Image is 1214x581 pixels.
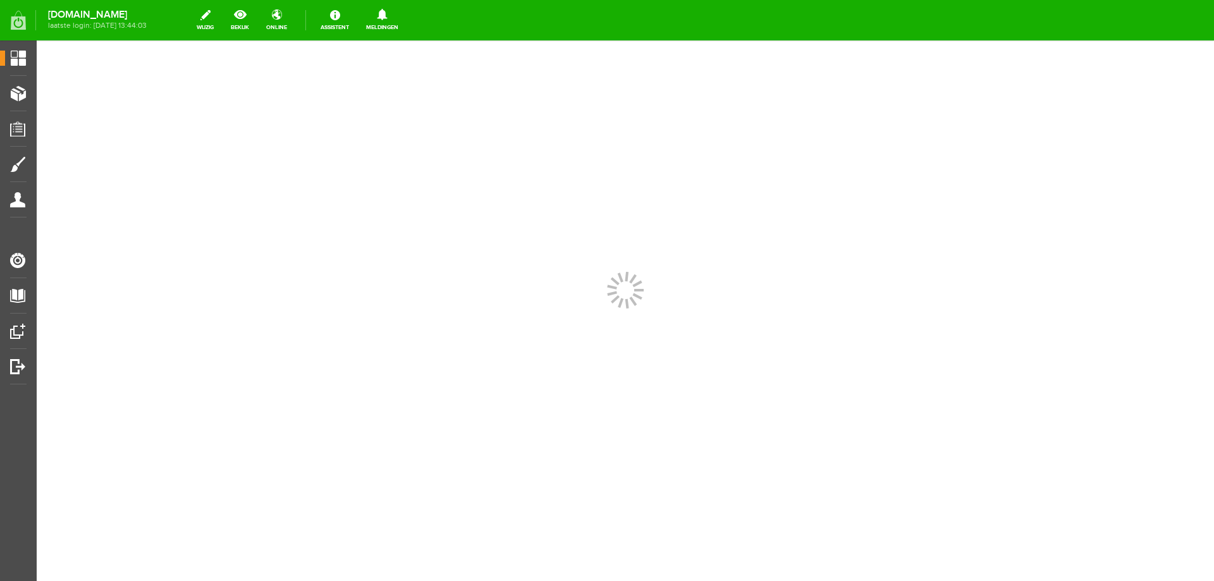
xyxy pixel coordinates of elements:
span: laatste login: [DATE] 13:44:03 [48,22,147,29]
strong: [DOMAIN_NAME] [48,11,147,18]
a: Assistent [313,6,357,34]
a: Meldingen [359,6,406,34]
a: bekijk [223,6,257,34]
a: online [259,6,295,34]
a: wijzig [189,6,221,34]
